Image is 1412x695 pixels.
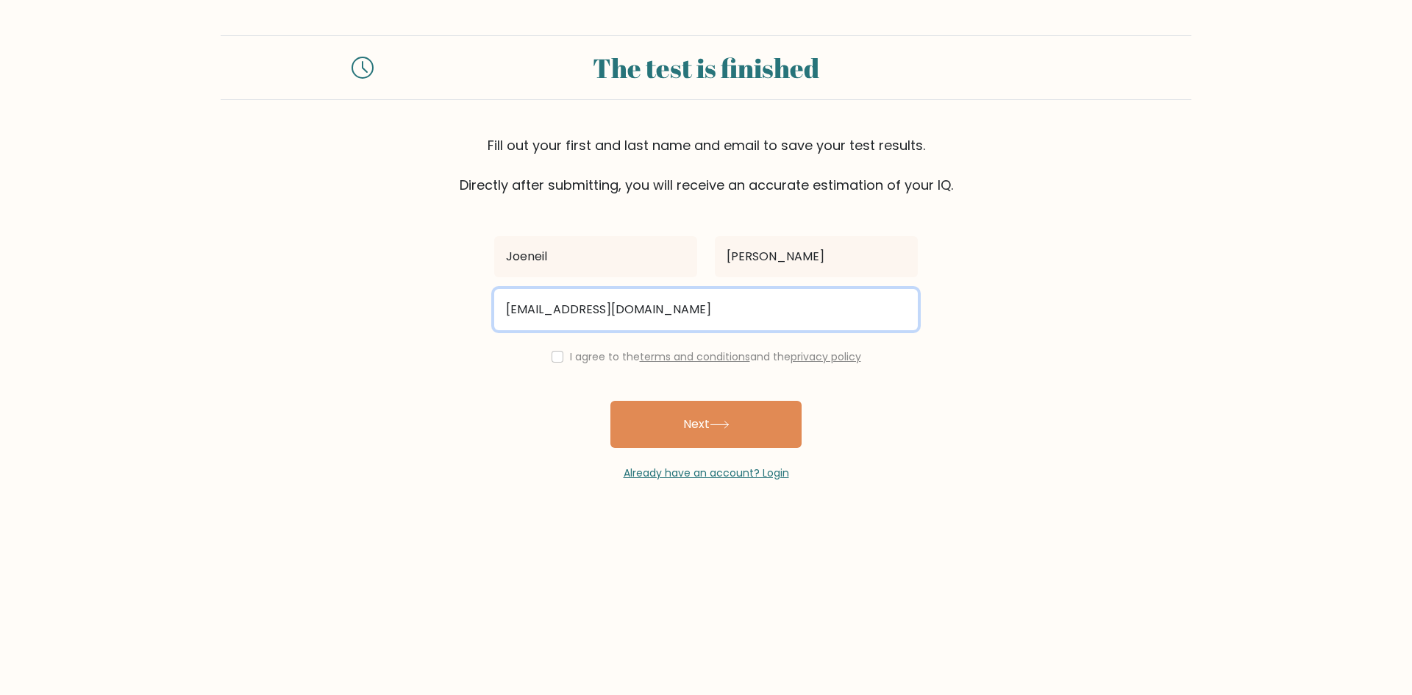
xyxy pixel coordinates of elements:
label: I agree to the and the [570,349,861,364]
a: Already have an account? Login [624,466,789,480]
input: First name [494,236,697,277]
div: Fill out your first and last name and email to save your test results. Directly after submitting,... [221,135,1191,195]
input: Email [494,289,918,330]
input: Last name [715,236,918,277]
a: terms and conditions [640,349,750,364]
a: privacy policy [791,349,861,364]
button: Next [610,401,802,448]
div: The test is finished [391,48,1021,88]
